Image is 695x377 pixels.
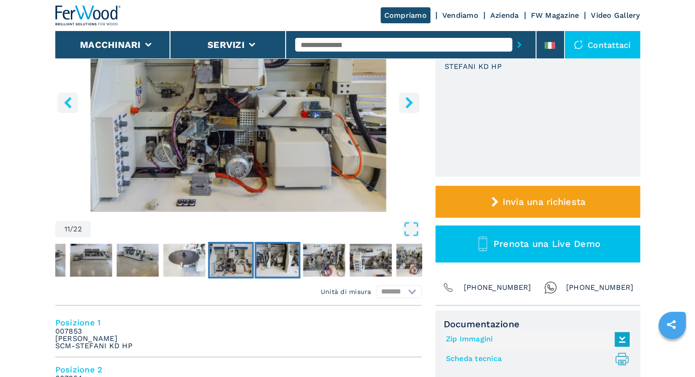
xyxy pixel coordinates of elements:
button: Invia una richiesta [435,186,640,218]
a: Compriamo [381,7,430,23]
span: 11 [64,225,70,233]
button: left-button [58,92,78,113]
h4: Posizione 1 [55,317,422,328]
button: Macchinari [80,39,141,50]
a: Vendiamo [442,11,478,20]
a: FW Magazine [531,11,579,20]
button: Prenota una Live Demo [435,225,640,262]
button: submit-button [512,34,526,55]
a: Zip Immagini [446,332,625,347]
img: d6660fd2b685a0a541f449b8cc7fb438 [303,244,345,277]
img: Whatsapp [544,281,557,294]
iframe: Chat [656,336,688,370]
img: 25487a2c454bef546a8db07a5d107040 [210,244,252,277]
em: Unità di misura [321,287,371,296]
em: 007853 [PERSON_NAME] SCM-STEFANI KD HP [55,328,133,350]
button: Go to Slide 9 [115,242,160,278]
img: Phone [442,281,455,294]
button: Open Fullscreen [93,221,419,237]
span: 22 [73,225,82,233]
img: 7e2bd795b08c80e8c562a1712c634003 [117,244,159,277]
img: 4689bf46a28f14e947ad659d7de8ea1c [396,244,438,277]
button: right-button [399,92,419,113]
img: ca0bf4157ed68cc97320c025f334206e [23,244,65,277]
button: Go to Slide 13 [301,242,347,278]
button: Servizi [207,39,244,50]
img: fec8f74ccd4b071d532b5131557e200b [256,244,298,277]
img: Contattaci [574,40,583,49]
span: [PHONE_NUMBER] [566,281,634,294]
span: Prenota una Live Demo [493,238,600,249]
span: Documentazione [444,319,632,330]
li: Posizione 1 [55,310,422,357]
span: / [70,225,73,233]
button: Go to Slide 8 [68,242,114,278]
div: Contattaci [565,31,640,58]
button: Go to Slide 10 [161,242,207,278]
h3: STEFANI KD HP [445,61,502,72]
img: Ferwood [55,5,121,26]
img: 9127561607b3197e30adeca706cf040f [163,244,205,277]
a: Video Gallery [591,11,640,20]
button: Go to Slide 12 [255,242,300,278]
span: [PHONE_NUMBER] [464,281,531,294]
h4: Posizione 2 [55,364,422,375]
button: Go to Slide 11 [208,242,254,278]
a: Scheda tecnica [446,351,625,367]
button: Go to Slide 7 [21,242,67,278]
button: Go to Slide 14 [348,242,393,278]
img: 645045a27dddfa6534d52dc550ded176 [70,244,112,277]
span: Invia una richiesta [502,196,585,207]
a: sharethis [660,313,683,336]
button: Go to Slide 15 [394,242,440,278]
a: Azienda [490,11,519,20]
img: 9833ce114a1aff0bd2ccbc5217c98825 [350,244,392,277]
